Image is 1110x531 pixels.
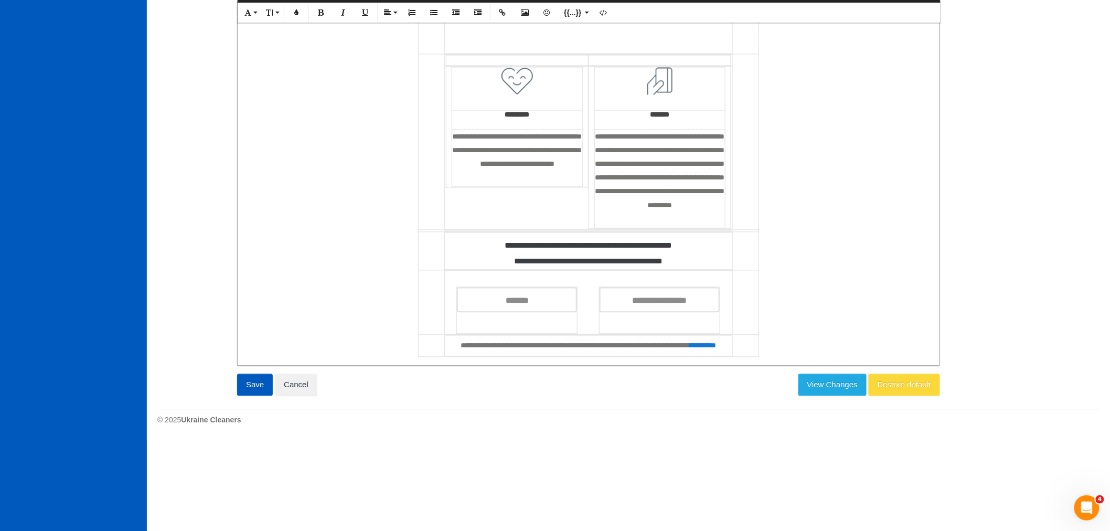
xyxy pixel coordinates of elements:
[537,3,557,23] button: Emoticons
[468,3,488,23] button: Increase Indent (Ctrl+])
[286,3,306,23] button: Colors
[493,3,513,23] button: Insert Link (Ctrl+K)
[869,374,940,396] button: Restore default
[446,3,466,23] button: Decrease Indent (Ctrl+[)
[157,415,1100,426] div: © 2025
[402,3,422,23] button: Ordered List
[1096,495,1104,504] span: 4
[262,3,282,23] button: Font Size
[1074,495,1100,521] iframe: Intercom live chat
[181,416,241,424] strong: Ukraine Cleaners
[593,3,613,23] button: Code View
[333,3,353,23] button: Italic (Ctrl+I)
[798,374,867,396] button: View Changes
[311,3,331,23] button: Bold (Ctrl+B)
[563,8,582,17] span: {{...}}
[380,3,400,23] button: Align
[559,3,591,23] button: {{...}}
[275,374,317,396] a: Cancel
[355,3,375,23] button: Underline (Ctrl+U)
[240,3,260,23] button: Font Family
[237,374,273,396] button: Save
[424,3,444,23] button: Unordered List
